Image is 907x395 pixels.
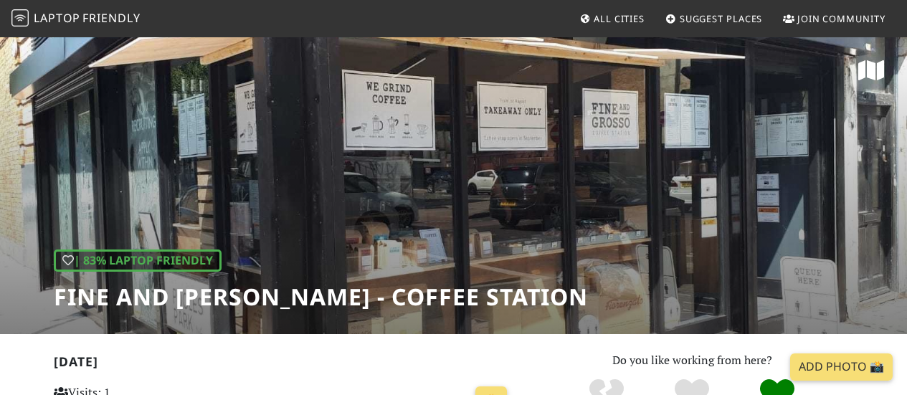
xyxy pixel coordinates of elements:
[680,12,763,25] span: Suggest Places
[54,249,222,272] div: | 83% Laptop Friendly
[54,354,513,375] h2: [DATE]
[34,10,80,26] span: Laptop
[594,12,645,25] span: All Cities
[11,6,141,32] a: LaptopFriendly LaptopFriendly
[574,6,650,32] a: All Cities
[11,9,29,27] img: LaptopFriendly
[790,353,893,381] a: Add Photo 📸
[777,6,891,32] a: Join Community
[660,6,769,32] a: Suggest Places
[82,10,140,26] span: Friendly
[54,283,588,310] h1: Fine and [PERSON_NAME] - Coffee Station
[531,351,854,370] p: Do you like working from here?
[797,12,885,25] span: Join Community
